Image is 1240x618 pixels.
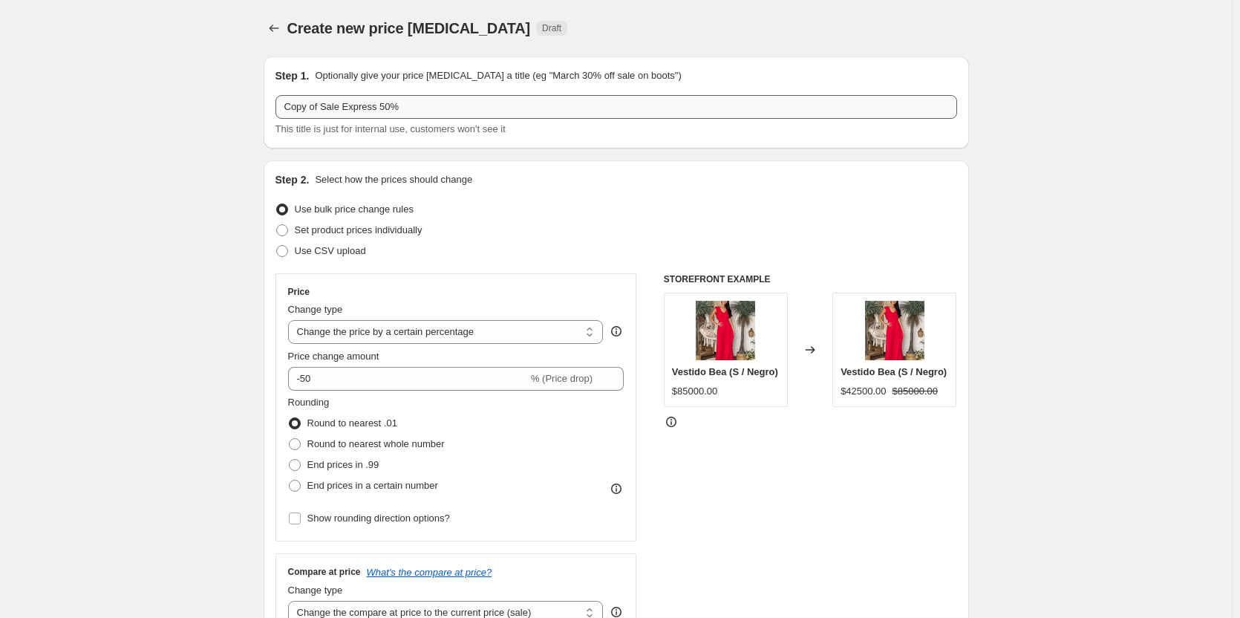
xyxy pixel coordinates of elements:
span: Round to nearest whole number [307,438,445,449]
input: 30% off holiday sale [275,95,957,119]
span: Use bulk price change rules [295,204,414,215]
h3: Price [288,286,310,298]
p: Optionally give your price [MEDICAL_DATA] a title (eg "March 30% off sale on boots") [315,68,681,83]
div: $85000.00 [672,384,717,399]
h3: Compare at price [288,566,361,578]
button: Price change jobs [264,18,284,39]
span: Round to nearest .01 [307,417,397,429]
div: $42500.00 [841,384,886,399]
input: -15 [288,367,528,391]
h6: STOREFRONT EXAMPLE [664,273,957,285]
span: This title is just for internal use, customers won't see it [275,123,506,134]
div: help [609,324,624,339]
span: End prices in a certain number [307,480,438,491]
strike: $85000.00 [893,384,938,399]
span: Create new price [MEDICAL_DATA] [287,20,531,36]
span: Price change amount [288,351,379,362]
span: Rounding [288,397,330,408]
img: BEA-ROJ-01-BEAROJO_80x.jpg [865,301,924,360]
h2: Step 2. [275,172,310,187]
span: % (Price drop) [531,373,593,384]
span: Vestido Bea (S / Negro) [672,366,778,377]
button: What's the compare at price? [367,567,492,578]
img: BEA-ROJ-01-BEAROJO_80x.jpg [696,301,755,360]
span: Draft [542,22,561,34]
span: Change type [288,304,343,315]
span: End prices in .99 [307,459,379,470]
span: Vestido Bea (S / Negro) [841,366,947,377]
h2: Step 1. [275,68,310,83]
span: Use CSV upload [295,245,366,256]
span: Set product prices individually [295,224,422,235]
span: Show rounding direction options? [307,513,450,524]
p: Select how the prices should change [315,172,472,187]
span: Change type [288,585,343,596]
